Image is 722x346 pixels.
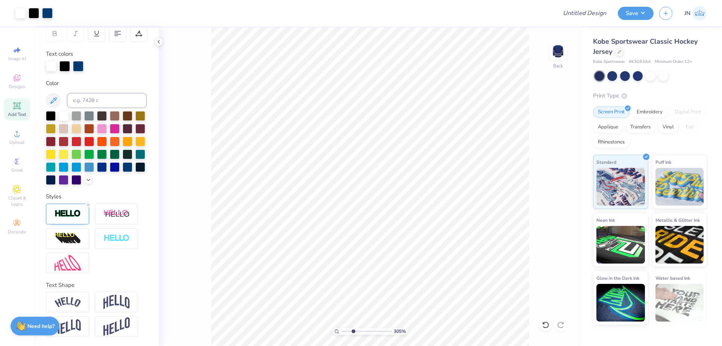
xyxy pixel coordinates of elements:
img: 3d Illusion [55,232,81,244]
img: Glow in the Dark Ink [596,284,645,322]
img: Free Distort [55,255,81,271]
span: Glow in the Dark Ink [596,274,639,282]
button: Save [618,7,654,20]
img: Metallic & Glitter Ink [655,226,704,264]
strong: Need help? [27,323,55,330]
span: Clipart & logos [4,195,30,207]
img: Stroke [55,209,81,218]
div: Back [553,62,563,69]
div: Embroidery [632,107,667,118]
span: Designs [9,84,25,90]
span: Standard [596,158,616,166]
img: Rise [103,317,130,336]
div: Digital Print [670,107,706,118]
span: Decorate [8,229,26,235]
div: Vinyl [658,122,679,133]
img: Standard [596,168,645,206]
input: Untitled Design [557,6,612,21]
img: Arc [55,297,81,307]
img: Arch [103,295,130,309]
img: Back [551,44,566,59]
span: Add Text [8,111,26,117]
div: Print Type [593,91,707,100]
img: Shadow [103,209,130,219]
span: Minimum Order: 12 + [655,59,692,65]
span: JN [684,9,690,18]
img: Jacky Noya [692,6,707,21]
span: Neon Ink [596,216,615,224]
span: Greek [11,167,23,173]
input: e.g. 7428 c [67,93,147,108]
span: 305 % [394,328,406,335]
span: Kobe Sportswear Classic Hockey Jersey [593,37,698,56]
img: Neon Ink [596,226,645,264]
img: Negative Space [103,234,130,243]
span: Metallic & Glitter Ink [655,216,700,224]
span: # K3G93AA [629,59,651,65]
div: Text Shape [46,281,147,290]
div: Transfers [625,122,655,133]
img: Flag [55,319,81,334]
div: Foil [681,122,699,133]
div: Screen Print [593,107,629,118]
div: Rhinestones [593,137,629,148]
span: Upload [9,139,24,145]
span: Puff Ink [655,158,671,166]
label: Text colors [46,50,73,58]
a: JN [684,6,707,21]
span: Kobe Sportswear [593,59,625,65]
img: Puff Ink [655,168,704,206]
span: Water based Ink [655,274,690,282]
div: Styles [46,192,147,201]
div: Applique [593,122,623,133]
div: Color [46,79,147,88]
span: Image AI [8,56,26,62]
img: Water based Ink [655,284,704,322]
